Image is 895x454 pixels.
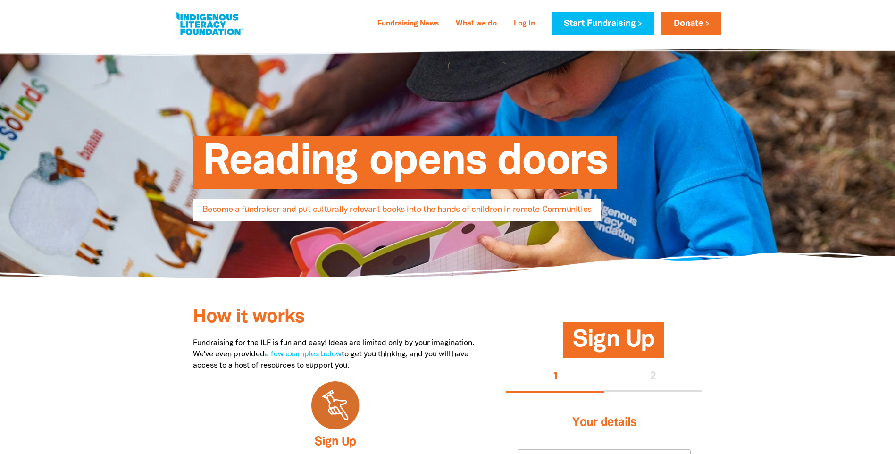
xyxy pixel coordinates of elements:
[450,17,502,32] a: What we do
[552,12,654,35] a: Start Fundraising
[573,329,655,358] span: Sign Up
[506,362,604,392] button: Stage 1
[265,351,342,358] a: a few examples below
[518,404,691,442] h3: Your details
[202,206,592,221] span: Become a fundraiser and put culturally relevant books into the hands of children in remote Commun...
[193,337,478,371] p: Fundraising for the ILF is fun and easy! Ideas are limited only by your imagination. We've even p...
[508,17,541,32] a: Log In
[661,12,721,35] a: Donate
[372,17,444,32] a: Fundraising News
[193,309,304,326] span: How it works
[202,143,608,189] span: Reading opens doors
